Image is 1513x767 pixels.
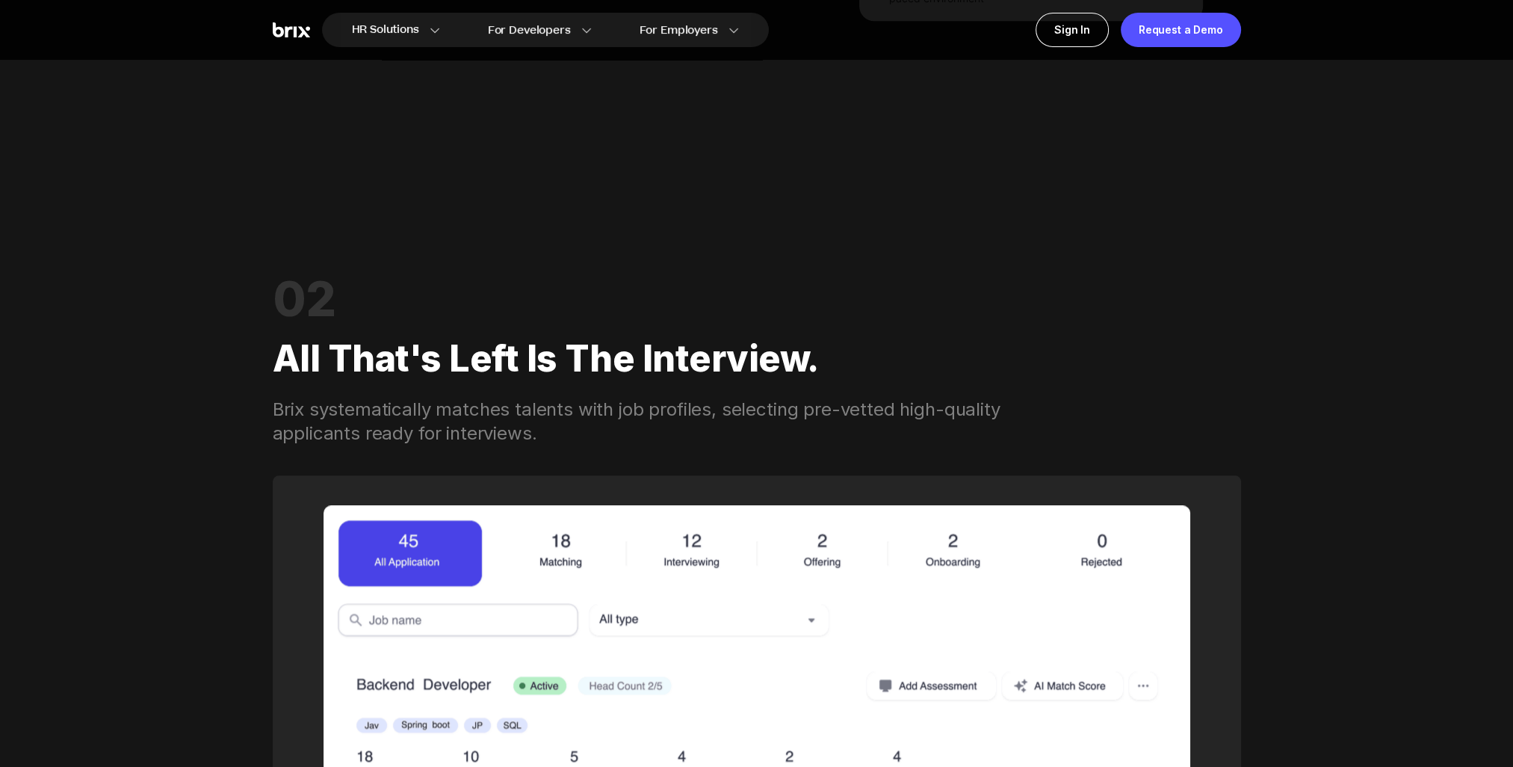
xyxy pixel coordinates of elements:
span: HR Solutions [352,18,419,42]
span: For Developers [488,22,571,38]
img: Brix Logo [273,22,310,38]
div: Brix systematically matches talents with job profiles, selecting pre-vetted high-quality applican... [273,398,1038,446]
a: Request a Demo [1121,13,1241,47]
a: Sign In [1036,13,1109,47]
div: 02 [273,278,1241,320]
span: For Employers [640,22,718,38]
div: All that's left is the interview. [273,320,1241,398]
